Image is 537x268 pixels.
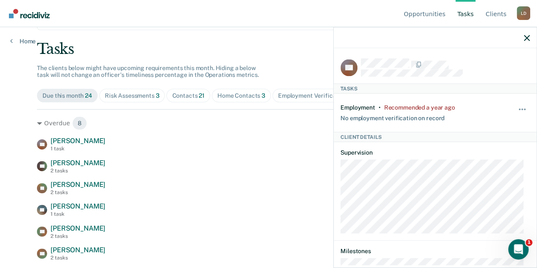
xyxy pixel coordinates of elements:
dt: Supervision [340,149,530,156]
span: [PERSON_NAME] [51,181,105,189]
span: [PERSON_NAME] [51,224,105,232]
span: 21 [199,92,205,99]
span: 24 [85,92,92,99]
span: [PERSON_NAME] [51,159,105,167]
div: Client Details [334,132,537,142]
span: [PERSON_NAME] [51,246,105,254]
div: L D [517,6,530,20]
span: 3 [156,92,160,99]
div: 2 tasks [51,189,105,195]
div: • [379,104,381,111]
dt: Milestones [340,248,530,255]
span: 3 [261,92,265,99]
div: Risk Assessments [105,92,160,99]
div: Employment Verification [278,92,352,99]
div: Tasks [37,40,500,58]
div: Due this month [42,92,92,99]
div: 1 task [51,211,105,217]
div: Employment [340,104,375,111]
img: Recidiviz [9,9,50,18]
div: 1 task [51,146,105,152]
span: The clients below might have upcoming requirements this month. Hiding a below task will not chang... [37,65,259,79]
iframe: Intercom live chat [508,239,529,260]
div: Recommended a year ago [384,104,455,111]
span: 1 [526,239,532,246]
div: Overdue [37,116,500,130]
div: No employment verification on record [340,111,444,122]
div: Tasks [334,83,537,93]
div: 2 tasks [51,233,105,239]
div: 2 tasks [51,168,105,174]
div: Contacts [172,92,205,99]
button: Profile dropdown button [517,6,530,20]
div: Home Contacts [217,92,265,99]
span: 8 [72,116,87,130]
a: Home [10,37,36,45]
div: 2 tasks [51,255,105,261]
span: [PERSON_NAME] [51,202,105,210]
span: [PERSON_NAME] [51,137,105,145]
